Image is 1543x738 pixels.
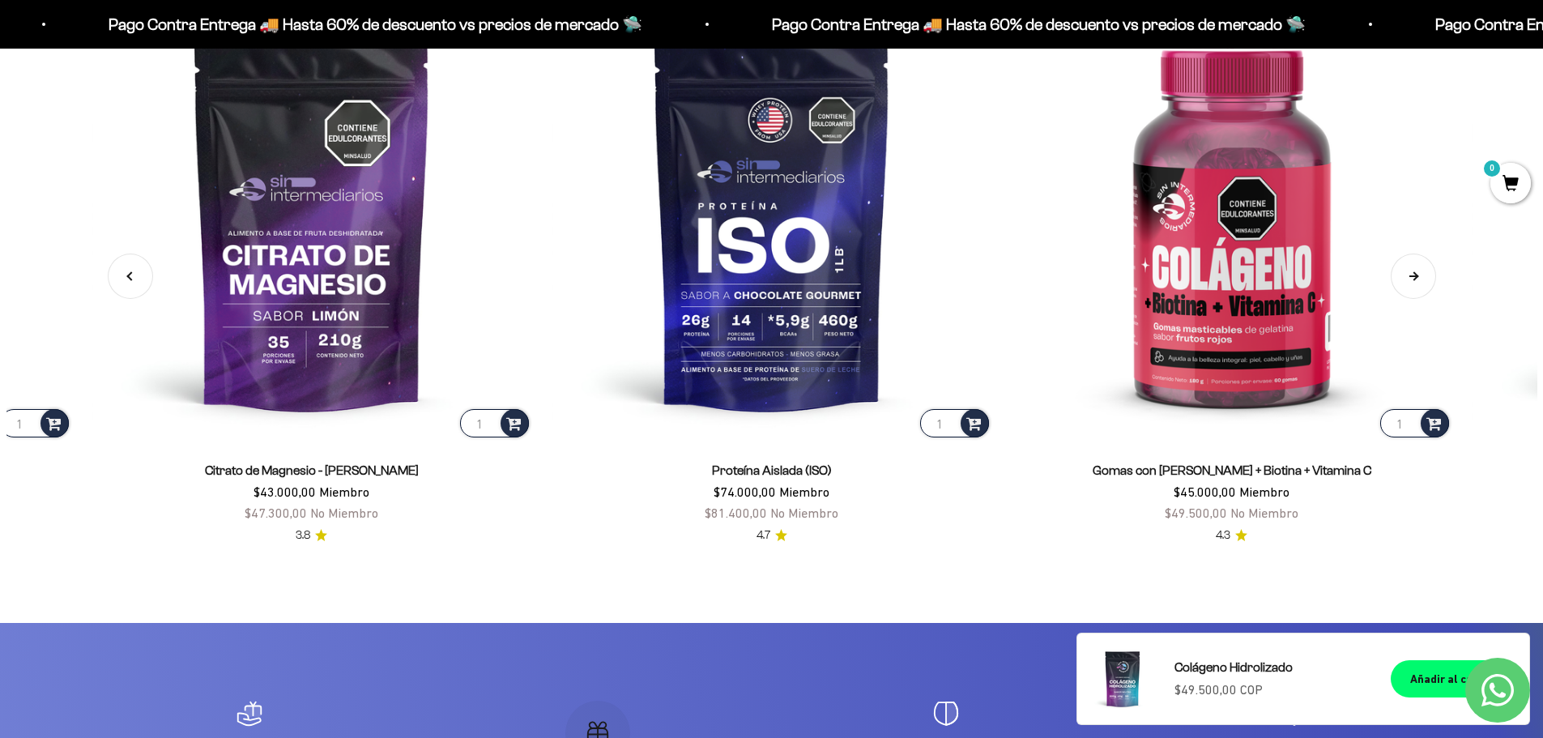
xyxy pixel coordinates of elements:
span: No Miembro [770,506,838,520]
span: Miembro [319,484,369,499]
div: Una promoción especial [19,142,335,170]
span: Miembro [779,484,829,499]
sale-price: $49.500,00 COP [1174,680,1263,701]
a: Citrato de Magnesio - [PERSON_NAME] [205,463,419,477]
div: Un mejor precio [19,207,335,235]
div: Añadir al carrito [1410,670,1497,688]
span: Enviar [266,243,334,271]
div: Un video del producto [19,174,335,203]
span: $81.400,00 [705,506,767,520]
a: Gomas con [PERSON_NAME] + Biotina + Vitamina C [1093,463,1371,477]
a: 4.74.7 de 5.0 estrellas [757,527,787,544]
span: 3.8 [296,527,310,544]
mark: 0 [1482,159,1502,178]
a: Colágeno Hidrolizado [1174,657,1371,678]
a: 0 [1490,176,1531,194]
button: Enviar [264,243,335,271]
span: 4.7 [757,527,770,544]
div: Más información sobre los ingredientes [19,77,335,105]
span: $74.000,00 [714,484,776,499]
a: 3.83.8 de 5.0 estrellas [296,527,327,544]
div: Reseñas de otros clientes [19,109,335,138]
span: No Miembro [310,506,378,520]
button: Añadir al carrito [1391,660,1516,697]
span: Miembro [1239,484,1289,499]
a: Proteína Aislada (ISO) [712,463,832,477]
p: Pago Contra Entrega 🚚 Hasta 60% de descuento vs precios de mercado 🛸 [768,11,1302,37]
span: $47.300,00 [245,506,307,520]
span: 4.3 [1216,527,1230,544]
span: $43.000,00 [254,484,316,499]
img: Colágeno Hidrolizado [1090,646,1155,711]
p: Pago Contra Entrega 🚚 Hasta 60% de descuento vs precios de mercado 🛸 [104,11,638,37]
span: No Miembro [1230,506,1298,520]
span: $49.500,00 [1165,506,1227,520]
p: ¿Qué te haría sentir más seguro de comprar este producto? [19,26,335,63]
span: $45.000,00 [1174,484,1236,499]
a: 4.34.3 de 5.0 estrellas [1216,527,1247,544]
